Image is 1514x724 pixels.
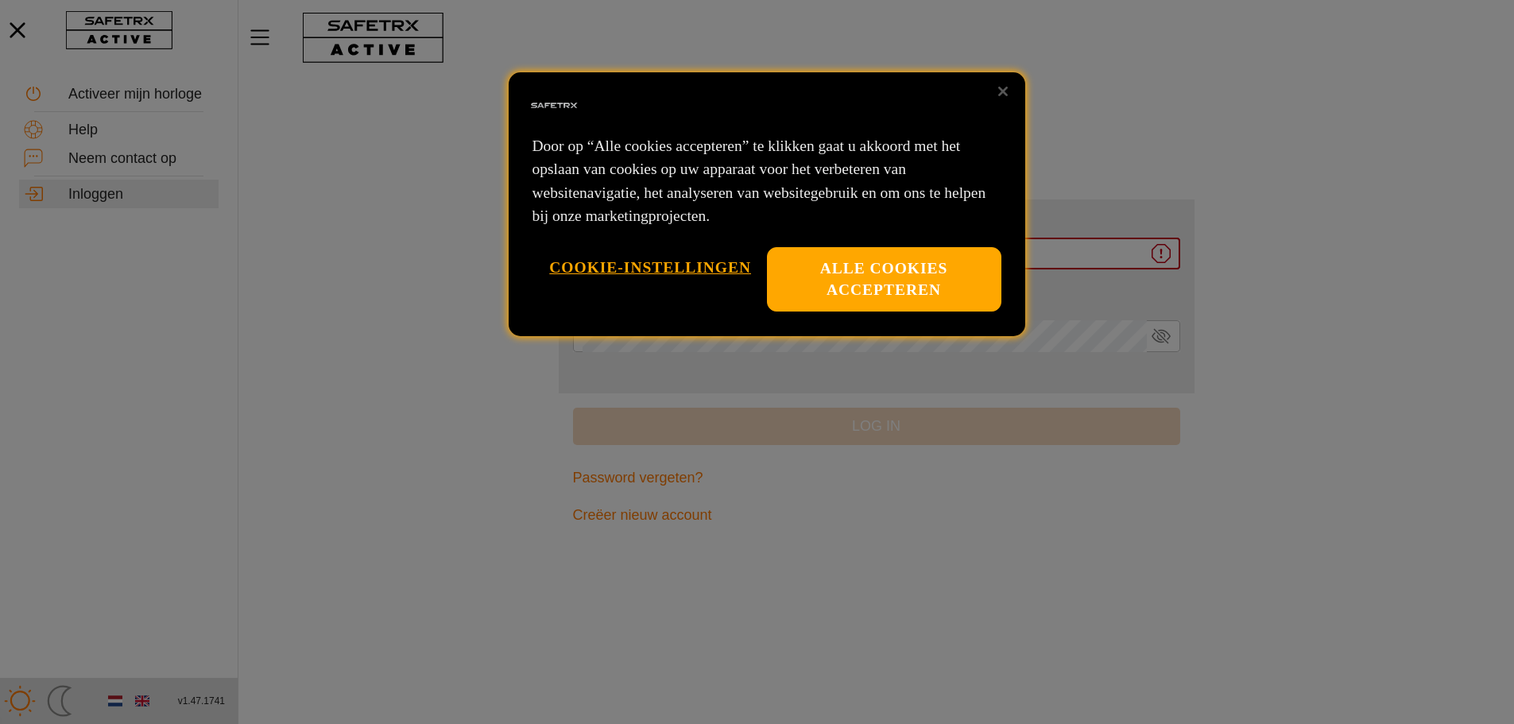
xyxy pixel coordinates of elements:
[509,72,1025,336] div: Privacy
[529,80,579,131] img: Bedrijfslogo
[549,247,751,288] button: Cookie-instellingen
[985,74,1020,109] button: Sluiten
[767,247,1001,312] button: Alle cookies accepteren
[532,134,1001,227] p: Door op “Alle cookies accepteren” te klikken gaat u akkoord met het opslaan van cookies op uw app...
